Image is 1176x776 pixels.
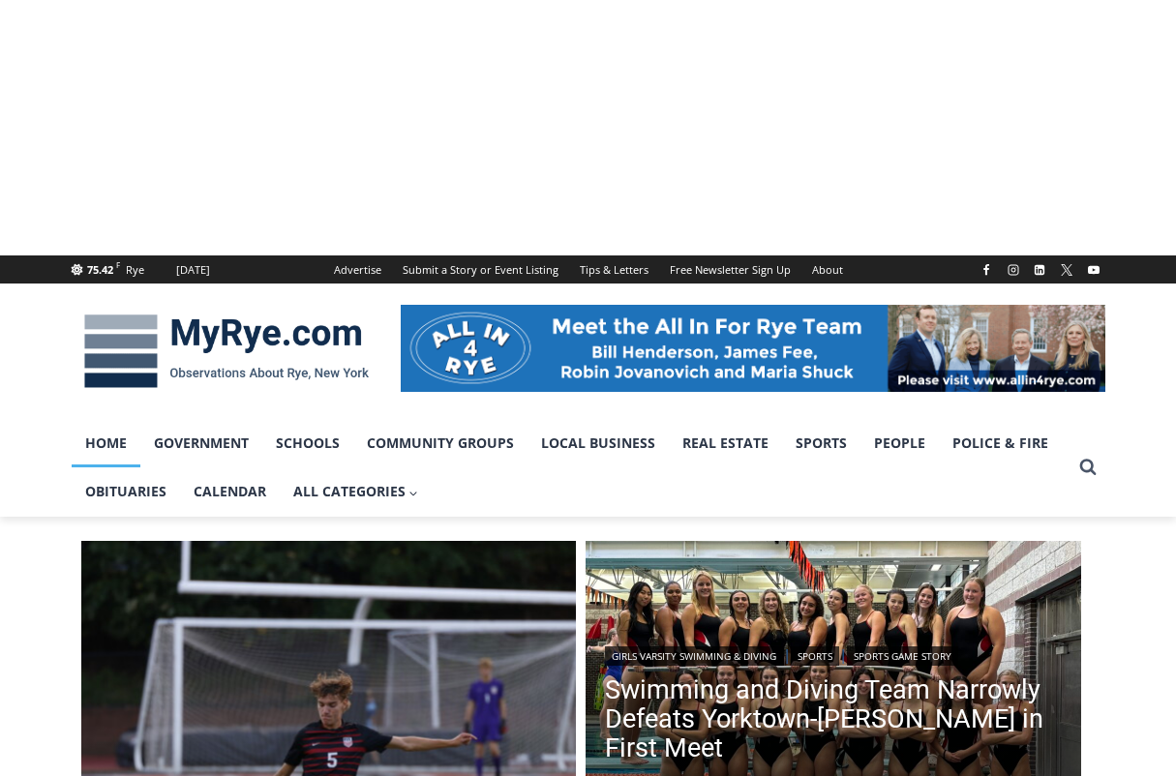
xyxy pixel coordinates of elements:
[605,642,1062,666] div: | |
[87,262,113,277] span: 75.42
[116,259,120,270] span: F
[72,301,381,402] img: MyRye.com
[180,467,280,516] a: Calendar
[528,419,669,467] a: Local Business
[975,258,998,282] a: Facebook
[72,419,140,467] a: Home
[176,261,210,279] div: [DATE]
[569,255,659,284] a: Tips & Letters
[1082,258,1105,282] a: YouTube
[353,419,528,467] a: Community Groups
[605,646,783,666] a: Girls Varsity Swimming & Diving
[262,419,353,467] a: Schools
[659,255,801,284] a: Free Newsletter Sign Up
[392,255,569,284] a: Submit a Story or Event Listing
[801,255,854,284] a: About
[401,305,1105,392] img: All in for Rye
[1070,450,1105,485] button: View Search Form
[1055,258,1078,282] a: X
[1028,258,1051,282] a: Linkedin
[791,646,839,666] a: Sports
[293,481,419,502] span: All Categories
[847,646,958,666] a: Sports Game Story
[323,255,854,284] nav: Secondary Navigation
[72,467,180,516] a: Obituaries
[669,419,782,467] a: Real Estate
[605,675,1062,762] a: Swimming and Diving Team Narrowly Defeats Yorktown-[PERSON_NAME] in First Meet
[860,419,939,467] a: People
[280,467,433,516] a: All Categories
[72,419,1070,517] nav: Primary Navigation
[1002,258,1025,282] a: Instagram
[939,419,1062,467] a: Police & Fire
[126,261,144,279] div: Rye
[140,419,262,467] a: Government
[323,255,392,284] a: Advertise
[782,419,860,467] a: Sports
